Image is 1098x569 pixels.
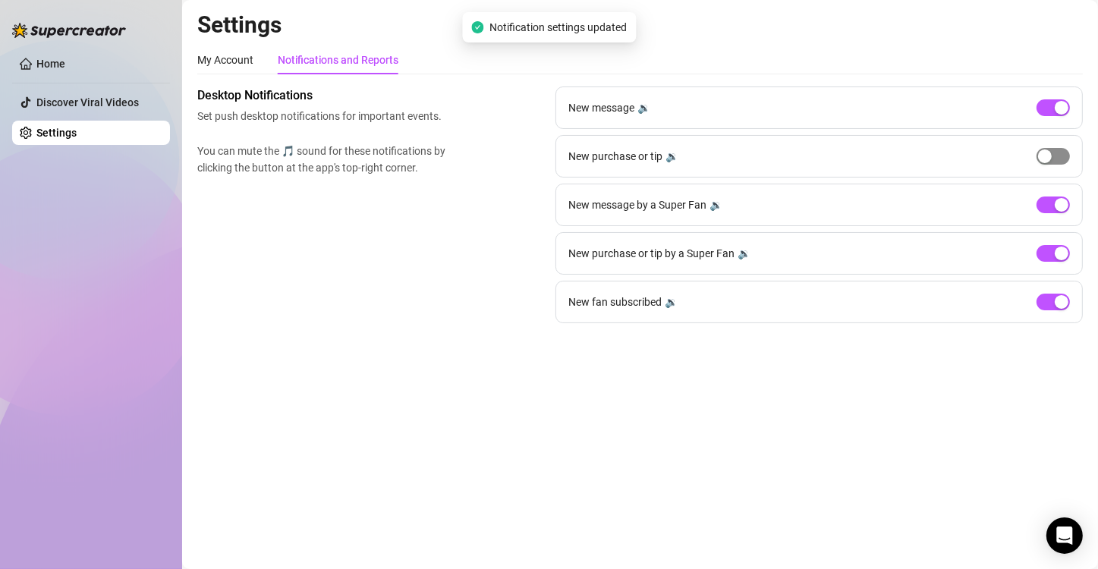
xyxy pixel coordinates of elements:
span: New purchase or tip [568,148,662,165]
span: New message [568,99,634,116]
div: Open Intercom Messenger [1046,517,1083,554]
div: 🔉 [738,245,750,262]
img: logo-BBDzfeDw.svg [12,23,126,38]
a: Settings [36,127,77,139]
span: New fan subscribed [568,294,662,310]
div: 🔉 [709,196,722,213]
span: Notification settings updated [489,19,627,36]
span: New purchase or tip by a Super Fan [568,245,735,262]
a: Discover Viral Videos [36,96,139,108]
div: My Account [197,52,253,68]
span: Set push desktop notifications for important events. [197,108,452,124]
div: 🔉 [637,99,650,116]
div: Notifications and Reports [278,52,398,68]
span: Desktop Notifications [197,86,452,105]
span: New message by a Super Fan [568,196,706,213]
div: 🔉 [665,294,678,310]
span: You can mute the 🎵 sound for these notifications by clicking the button at the app's top-right co... [197,143,452,176]
div: 🔉 [665,148,678,165]
h2: Settings [197,11,1083,39]
a: Home [36,58,65,70]
span: check-circle [471,21,483,33]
